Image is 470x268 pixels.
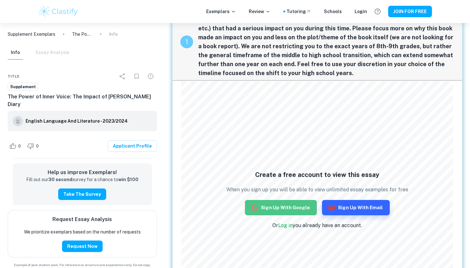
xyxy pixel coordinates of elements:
div: recipe [180,35,193,48]
h6: Help us improve Exemplars! [18,169,147,176]
a: Log in [278,222,293,228]
p: Exemplars [206,8,236,15]
a: Schools [324,8,342,15]
div: Report issue [144,70,157,83]
span: 0 [15,143,24,149]
a: Login [355,8,367,15]
p: We prioritize exemplars based on the number of requests [24,228,141,235]
h6: Request Essay Analysis [52,216,112,223]
a: English Language And Literature - 2023/2024 [26,116,128,126]
span: Example of past student work. For reference on structure and expectations only. Do not copy. [8,263,157,267]
a: Applicant Profile [108,140,157,152]
p: Review [249,8,270,15]
button: Sign up with Email [322,200,390,215]
button: Sign up with Google [245,200,317,215]
img: Clastify logo [38,5,79,18]
button: Request Now [62,241,103,252]
div: Bookmark [130,70,143,83]
a: Supplement [8,83,38,91]
button: JOIN FOR FREE [388,6,432,17]
h6: English Language And Literature - 2023/2024 [26,118,128,125]
button: Help and Feedback [372,6,383,17]
p: The Power of Inner Voice: The Impact of [PERSON_NAME] Diary [72,31,92,38]
p: Info [109,31,118,38]
button: Info [8,46,23,60]
button: Take the Survey [58,188,106,200]
a: Tutoring [286,8,311,15]
div: Dislike [26,141,42,151]
p: Or you already have an account. [226,222,408,229]
span: 0 [33,143,42,149]
a: Supplement Exemplars [8,31,55,38]
strong: win $100 [118,177,138,182]
span: Title [8,73,20,79]
span: Supplement [8,84,38,90]
p: When you sign up you will be able to view unlimited essay examples for free [226,186,408,194]
h5: Create a free account to view this essay [226,170,408,180]
div: Like [8,141,24,151]
strong: 30 second [48,177,72,182]
h6: The Power of Inner Voice: The Impact of [PERSON_NAME] Diary [8,93,157,108]
p: Fill out our survey for a chance to [26,176,138,183]
span: The transition from middle to high school is a key time for students as they reach new levels of ... [198,6,455,78]
div: Share [116,70,129,83]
